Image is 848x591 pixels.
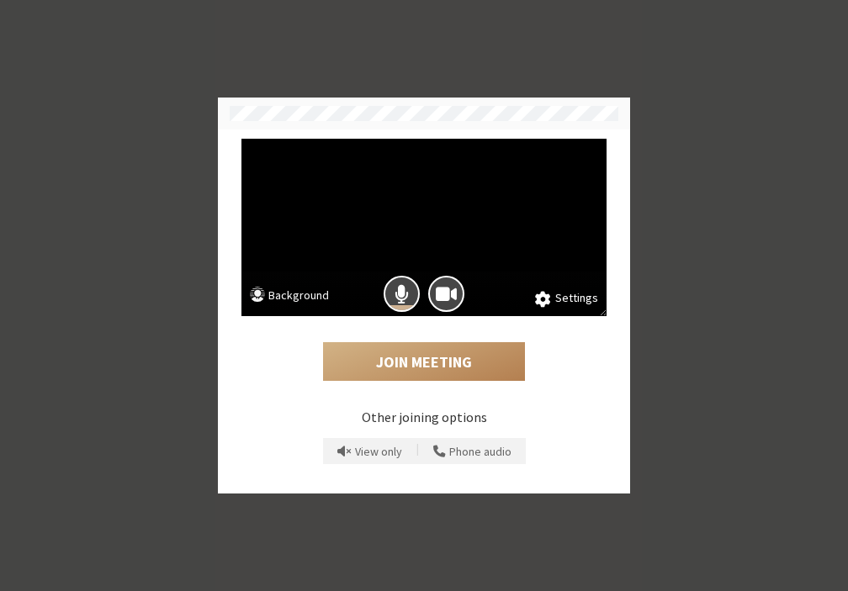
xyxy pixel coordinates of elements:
p: Other joining options [241,407,607,427]
button: Mic is on [384,276,420,312]
button: Join Meeting [323,342,525,381]
button: Settings [535,289,598,308]
button: Camera is on [428,276,464,312]
span: Phone audio [449,446,511,458]
button: Prevent echo when there is already an active mic and speaker in the room. [331,438,408,465]
button: Use your phone for mic and speaker while you view the meeting on this device. [427,438,517,465]
span: | [416,441,419,462]
span: View only [355,446,402,458]
button: Background [250,287,329,308]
